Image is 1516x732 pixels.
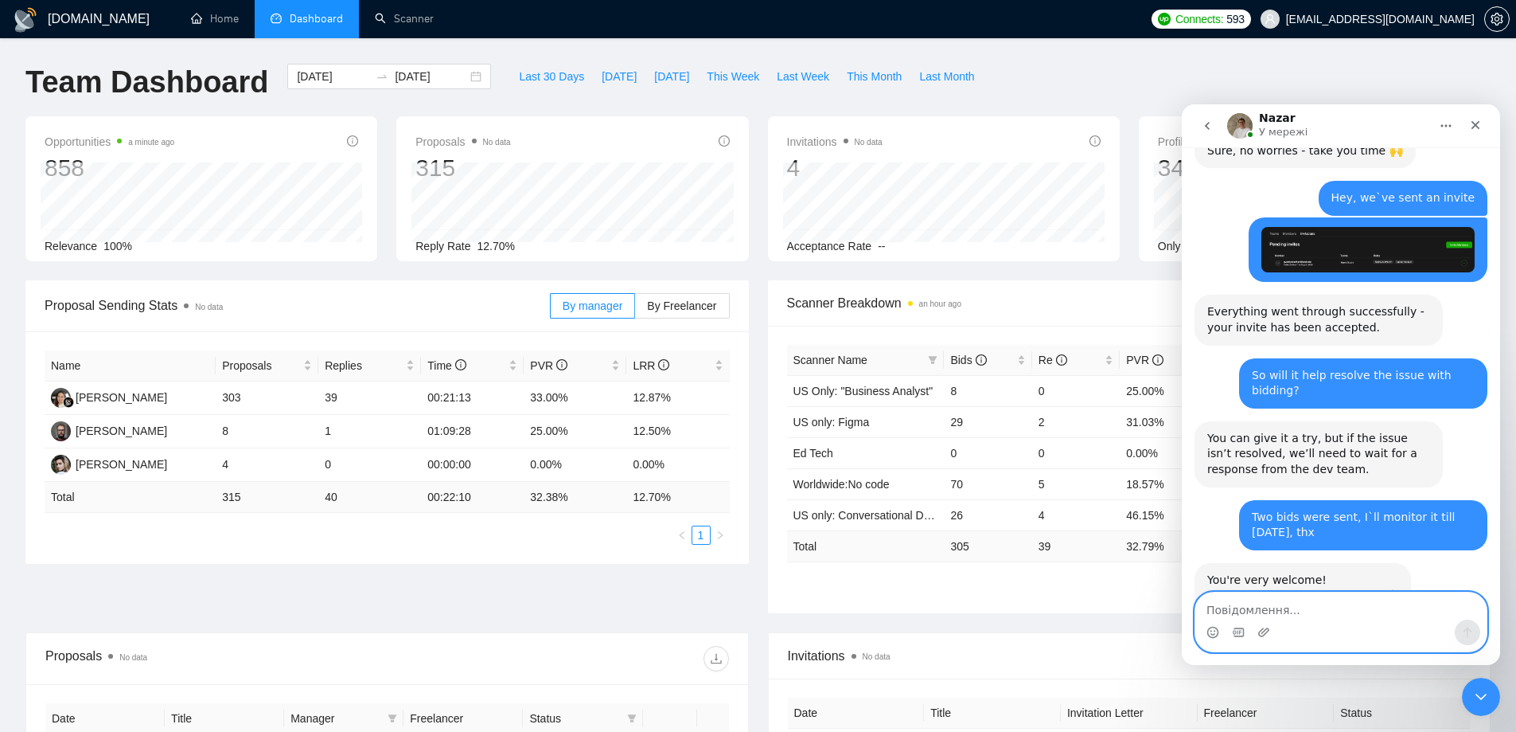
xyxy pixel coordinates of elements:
[944,437,1031,468] td: 0
[1120,406,1207,437] td: 31.03%
[1226,10,1244,28] span: 593
[318,382,421,415] td: 39
[216,482,318,513] td: 315
[788,698,925,729] th: Date
[787,153,883,183] div: 4
[707,68,759,85] span: This Week
[524,448,626,482] td: 0.00%
[45,296,550,315] span: Proposal Sending Stats
[45,153,174,183] div: 858
[51,457,167,470] a: ZM[PERSON_NAME]
[1175,10,1223,28] span: Connects:
[556,359,567,370] span: info-circle
[388,714,397,723] span: filter
[119,653,147,662] span: No data
[25,64,268,101] h1: Team Dashboard
[793,416,870,429] a: US only: Figma
[793,447,833,460] a: Ed Tech
[563,299,622,312] span: By manager
[692,526,711,545] li: 1
[768,64,838,89] button: Last Week
[290,12,343,25] span: Dashboard
[1158,153,1282,183] div: 344
[347,135,358,147] span: info-circle
[950,354,986,366] span: Bids
[777,68,829,85] span: Last Week
[1198,698,1335,729] th: Freelancer
[847,68,902,85] span: This Month
[1056,354,1067,366] span: info-circle
[191,12,239,25] a: homeHome
[788,646,1471,666] span: Invitations
[1120,468,1207,499] td: 18.57%
[290,710,381,727] span: Manager
[787,293,1472,313] span: Scanner Breakdown
[863,652,891,661] span: No data
[925,348,941,372] span: filter
[1158,240,1319,252] span: Only exclusive agency members
[944,468,1031,499] td: 70
[128,138,174,147] time: a minute ago
[51,424,167,436] a: DW[PERSON_NAME]
[715,530,725,540] span: right
[633,359,669,372] span: LRR
[45,350,216,382] th: Name
[1032,499,1120,530] td: 4
[919,68,974,85] span: Last Month
[1485,13,1509,25] span: setting
[421,482,524,513] td: 00:22:10
[793,354,867,366] span: Scanner Name
[216,382,318,415] td: 303
[45,646,387,671] div: Proposals
[455,359,466,370] span: info-circle
[1158,132,1282,151] span: Profile Views
[76,422,167,440] div: [PERSON_NAME]
[395,68,467,85] input: End date
[510,64,593,89] button: Last 30 Days
[216,415,318,448] td: 8
[1039,354,1067,366] span: Re
[325,357,403,374] span: Replies
[524,382,626,415] td: 33.00%
[711,526,730,545] button: right
[45,132,174,151] span: Opportunities
[645,64,698,89] button: [DATE]
[704,652,728,665] span: download
[793,509,951,522] a: US only: Conversational Design
[45,482,216,513] td: Total
[415,240,470,252] span: Reply Rate
[910,64,983,89] button: Last Month
[1484,13,1510,25] a: setting
[103,240,132,252] span: 100%
[375,12,434,25] a: searchScanner
[524,415,626,448] td: 25.00%
[626,482,729,513] td: 12.70 %
[626,415,729,448] td: 12.50%
[1120,499,1207,530] td: 46.15%
[703,646,729,671] button: download
[271,13,282,24] span: dashboard
[602,68,637,85] span: [DATE]
[1032,530,1120,562] td: 39
[384,707,400,730] span: filter
[483,138,511,147] span: No data
[838,64,910,89] button: This Month
[216,448,318,482] td: 4
[919,299,961,308] time: an hour ago
[195,303,223,311] span: No data
[1061,698,1198,729] th: Invitation Letter
[1032,375,1120,406] td: 0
